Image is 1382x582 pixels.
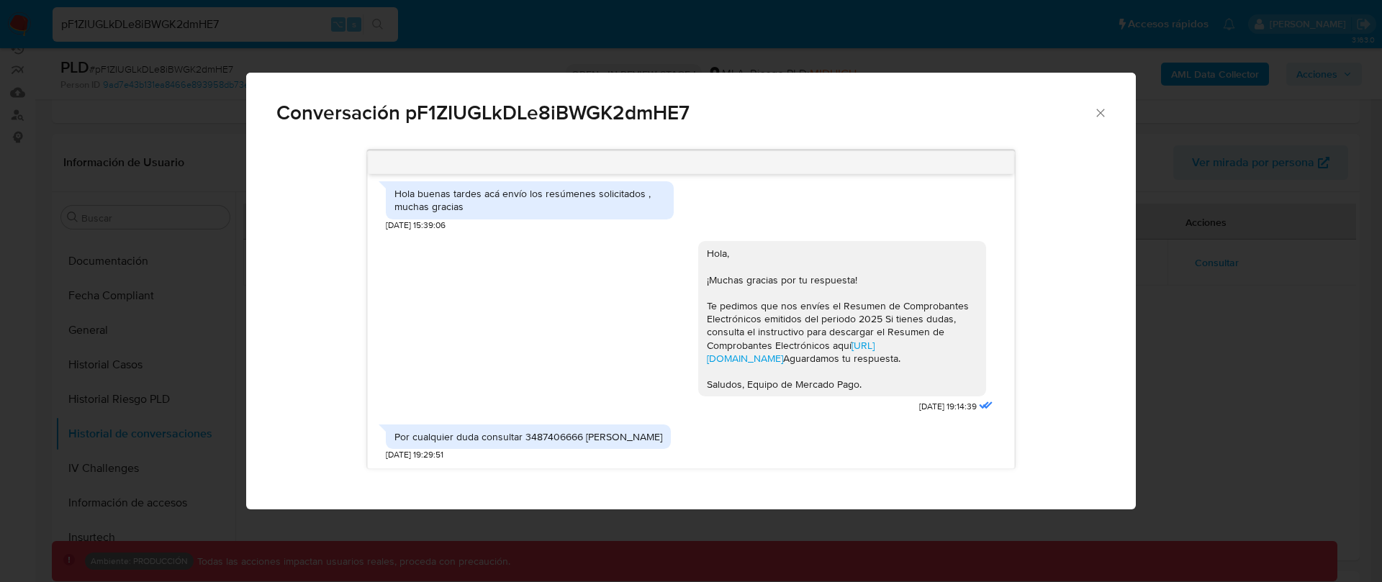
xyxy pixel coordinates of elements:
button: Cerrar [1093,106,1106,119]
a: [URL][DOMAIN_NAME] [707,338,875,365]
div: Comunicación [246,73,1136,510]
div: Hola buenas tardes acá envío los resúmenes solicitados , muchas gracias [394,187,665,213]
span: [DATE] 19:29:51 [386,449,443,461]
span: [DATE] 15:39:06 [386,219,446,232]
div: Hola, ¡Muchas gracias por tu respuesta! Te pedimos que nos envíes el Resumen de Comprobantes Elec... [707,247,977,391]
div: Por cualquier duda consultar 3487406666 [PERSON_NAME] [394,430,662,443]
span: Conversación pF1ZIUGLkDLe8iBWGK2dmHE7 [276,103,1093,123]
span: [DATE] 19:14:39 [919,401,977,413]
